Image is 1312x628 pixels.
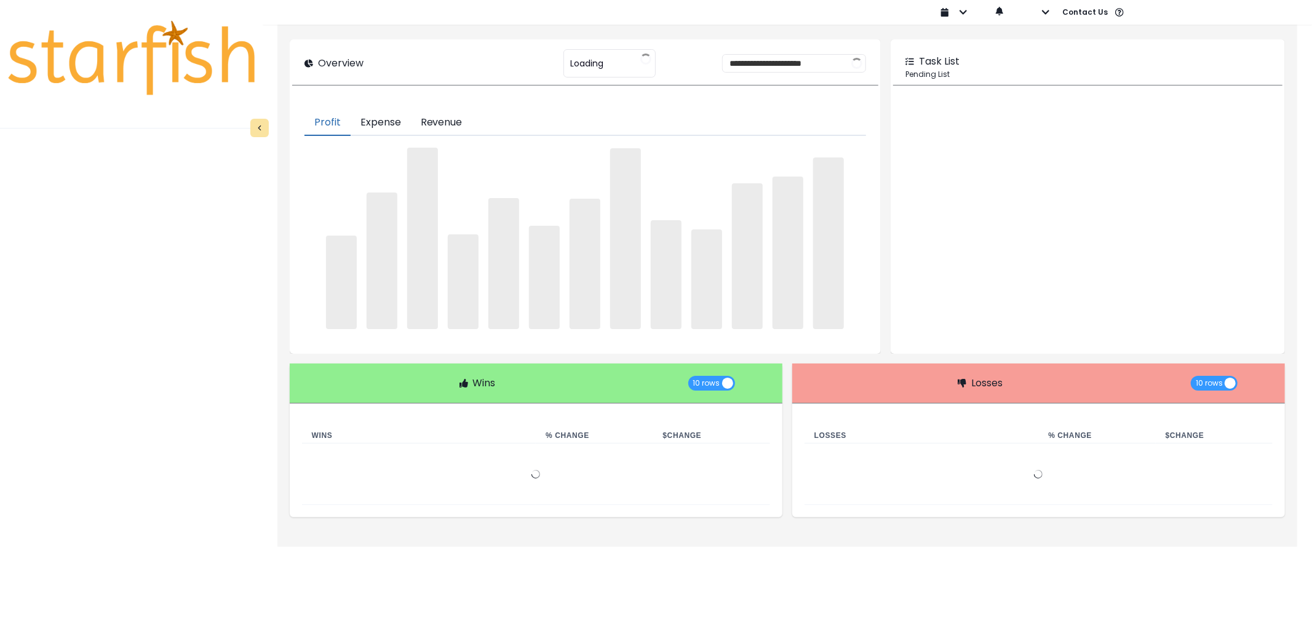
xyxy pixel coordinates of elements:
button: Expense [351,110,411,136]
th: % Change [536,428,653,443]
th: Wins [302,428,536,443]
th: $ Change [1156,428,1273,443]
span: ‌ [407,148,438,329]
th: Losses [805,428,1039,443]
span: ‌ [448,234,479,329]
p: Overview [318,56,364,71]
span: ‌ [651,220,682,329]
span: ‌ [529,226,560,329]
span: ‌ [570,199,600,329]
th: % Change [1038,428,1155,443]
span: 10 rows [1196,376,1223,391]
span: ‌ [773,177,803,329]
p: Task List [919,54,960,69]
span: ‌ [367,193,397,329]
button: Revenue [411,110,472,136]
span: ‌ [488,198,519,329]
button: Profit [304,110,351,136]
span: 10 rows [693,376,720,391]
span: ‌ [610,148,641,329]
span: Loading [570,50,603,76]
span: ‌ [813,157,844,329]
p: Pending List [905,69,1270,80]
th: $ Change [653,428,770,443]
p: Losses [971,376,1003,391]
span: ‌ [326,236,357,329]
span: ‌ [732,183,763,329]
p: Wins [473,376,496,391]
span: ‌ [691,229,722,329]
